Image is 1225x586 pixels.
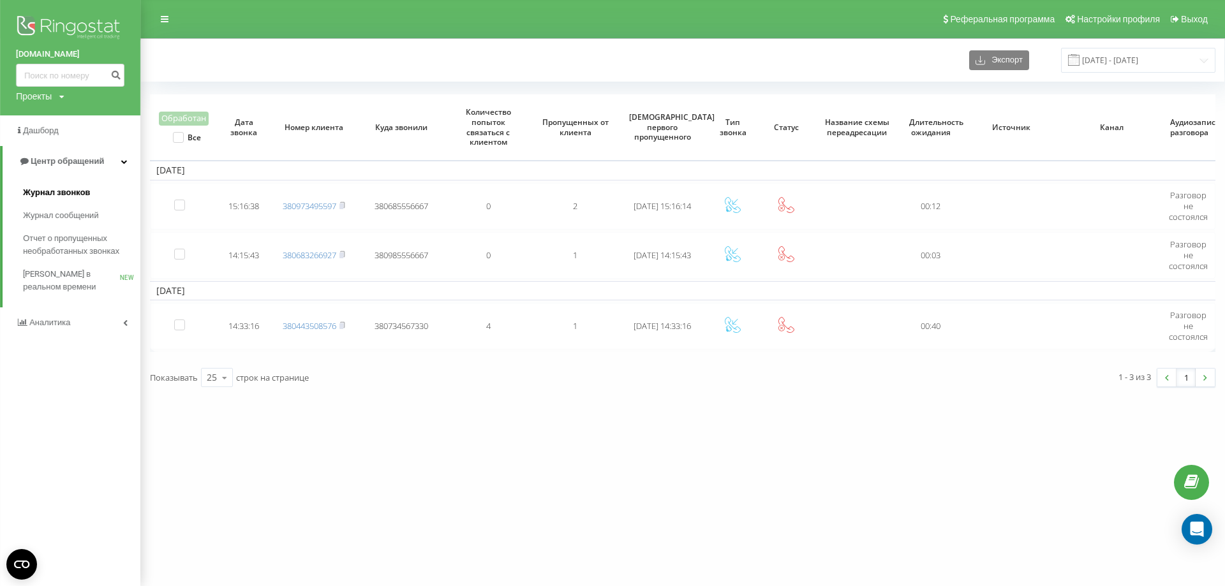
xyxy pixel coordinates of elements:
[985,55,1023,65] span: Экспорт
[217,232,271,279] td: 14:15:43
[1077,14,1160,24] span: Настройки профиля
[1177,369,1196,386] a: 1
[150,161,1215,180] td: [DATE]
[634,320,691,332] span: [DATE] 14:33:16
[283,320,336,332] a: 380443508576
[23,232,134,258] span: Отчет о пропущенных необработанных звонках
[634,249,691,261] span: [DATE] 14:15:43
[150,281,1215,300] td: [DATE]
[486,320,491,332] span: 4
[367,122,434,133] span: Куда звонили
[23,126,59,135] span: Дашборд
[236,372,309,383] span: строк на странице
[283,200,336,212] a: 380973495597
[23,186,90,199] span: Журнал звонков
[950,14,1055,24] span: Реферальная программа
[225,117,262,137] span: Дата звонка
[900,303,961,349] td: 00:40
[1118,370,1151,383] div: 1 - 3 из 3
[217,183,271,230] td: 15:16:38
[16,48,124,61] a: [DOMAIN_NAME]
[1169,189,1208,223] span: Разговор не состоялся
[1169,238,1208,272] span: Разговор не состоялся
[375,200,428,212] span: 380685556667
[455,107,522,147] span: Количество попыток связаться с клиентом
[909,117,952,137] span: Длительность ожидания
[23,204,140,227] a: Журнал сообщений
[16,64,124,87] input: Поиск по номеру
[29,318,70,327] span: Аналитика
[6,549,37,580] button: Open CMP widget
[23,227,140,263] a: Отчет о пропущенных необработанных звонках
[150,372,198,383] span: Показывать
[542,117,609,137] span: Пропущенных от клиента
[375,320,428,332] span: 380734567330
[23,268,120,293] span: [PERSON_NAME] в реальном времени
[173,132,200,143] label: Все
[486,200,491,212] span: 0
[31,156,104,166] span: Центр обращений
[1181,14,1208,24] span: Выход
[16,90,52,103] div: Проекты
[634,200,691,212] span: [DATE] 15:16:14
[16,13,124,45] img: Ringostat logo
[573,200,577,212] span: 2
[824,117,891,137] span: Название схемы переадресации
[23,181,140,204] a: Журнал звонков
[283,249,336,261] a: 380683266927
[900,183,961,230] td: 00:12
[23,209,98,222] span: Журнал сообщений
[573,249,577,261] span: 1
[23,263,140,298] a: [PERSON_NAME] в реальном времениNEW
[3,146,140,177] a: Центр обращений
[1169,309,1208,342] span: Разговор не состоялся
[375,249,428,261] span: 380985556667
[217,303,271,349] td: 14:33:16
[281,122,348,133] span: Номер клиента
[969,50,1029,70] button: Экспорт
[972,122,1051,133] span: Источник
[573,320,577,332] span: 1
[486,249,491,261] span: 0
[1170,117,1207,137] span: Аудиозапись разговора
[629,112,696,142] span: [DEMOGRAPHIC_DATA] первого пропущенного
[768,122,805,133] span: Статус
[207,371,217,384] div: 25
[715,117,752,137] span: Тип звонка
[1182,514,1212,545] div: Open Intercom Messenger
[1072,122,1151,133] span: Канал
[900,232,961,279] td: 00:03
